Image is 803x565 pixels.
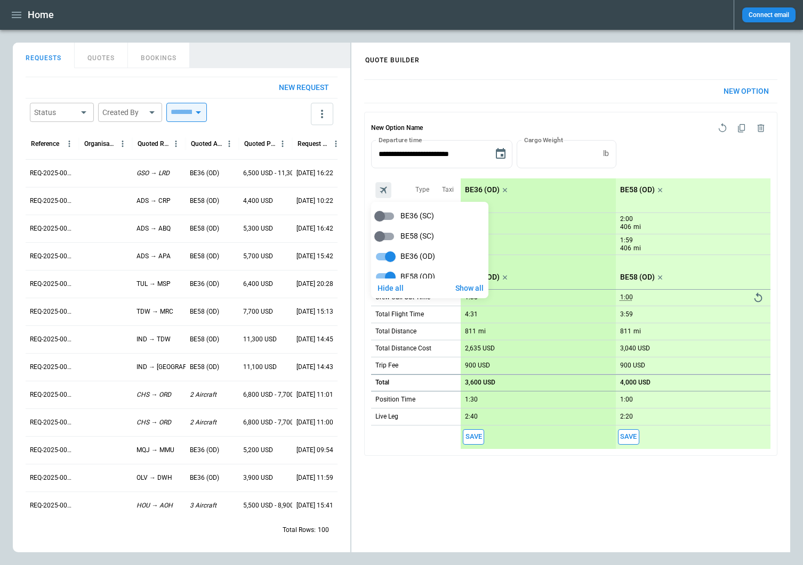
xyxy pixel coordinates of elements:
button: Show all [452,281,486,296]
span: BE58 (SC) [400,232,434,241]
span: BE36 (OD) [400,252,435,261]
span: BE36 (SC) [400,211,434,220]
span: BE58 (OD) [400,272,435,281]
div: scrollable content [371,202,488,291]
button: Hide all [373,281,407,296]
